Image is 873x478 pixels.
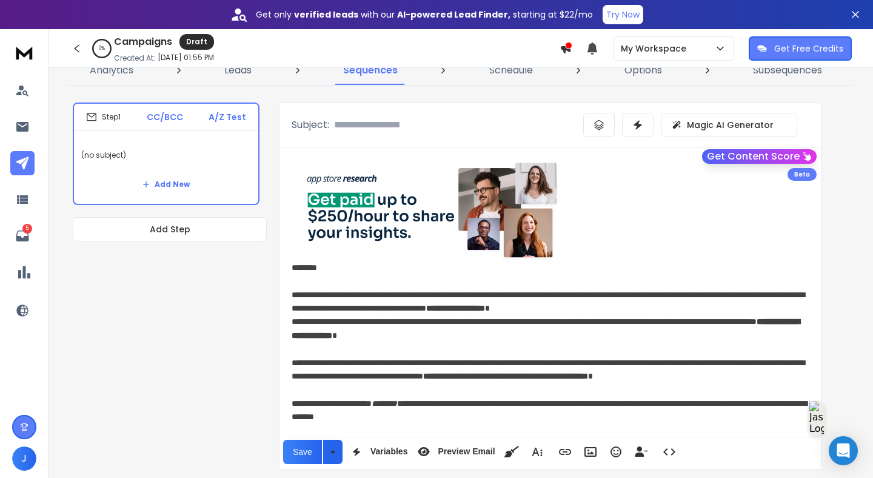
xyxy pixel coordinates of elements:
img: logo [12,41,36,64]
a: Analytics [82,56,141,85]
p: 5 [22,224,32,234]
p: Options [624,63,662,78]
p: Leads [224,63,252,78]
div: Beta [788,168,817,181]
p: Magic AI Generator [687,119,774,131]
button: Get Content Score [702,149,817,164]
h1: Campaigns [114,35,172,49]
button: Variables [345,440,410,464]
p: Try Now [606,8,640,21]
a: Schedule [482,56,540,85]
button: Add Step [73,217,267,241]
button: J [12,446,36,471]
p: Subject: [292,118,329,132]
div: Step 1 [86,112,121,123]
p: Get only with our starting at $22/mo [256,8,593,21]
p: My Workspace [621,42,691,55]
button: Try Now [603,5,643,24]
a: 5 [10,224,35,248]
p: A/Z Test [209,111,246,123]
div: Draft [179,34,214,50]
a: Leads [217,56,259,85]
span: Preview Email [435,446,497,457]
a: Sequences [336,56,405,85]
div: Open Intercom Messenger [829,436,858,465]
p: (no subject) [81,138,251,172]
p: Get Free Credits [774,42,843,55]
p: [DATE] 01:55 PM [158,53,214,62]
p: Schedule [489,63,533,78]
p: Subsequences [753,63,822,78]
p: Analytics [90,63,133,78]
button: Save [283,440,322,464]
strong: AI-powered Lead Finder, [397,8,510,21]
button: Get Free Credits [749,36,852,61]
span: Variables [368,446,410,457]
a: Subsequences [746,56,829,85]
button: Add New [133,172,199,197]
button: Magic AI Generator [661,113,797,137]
p: Created At: [114,53,155,63]
button: Preview Email [412,440,497,464]
a: Options [617,56,669,85]
strong: verified leads [294,8,358,21]
p: 0 % [99,45,105,52]
p: Sequences [343,63,398,78]
li: Step1CC/BCCA/Z Test(no subject)Add New [73,103,259,205]
p: CC/BCC [147,111,183,123]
